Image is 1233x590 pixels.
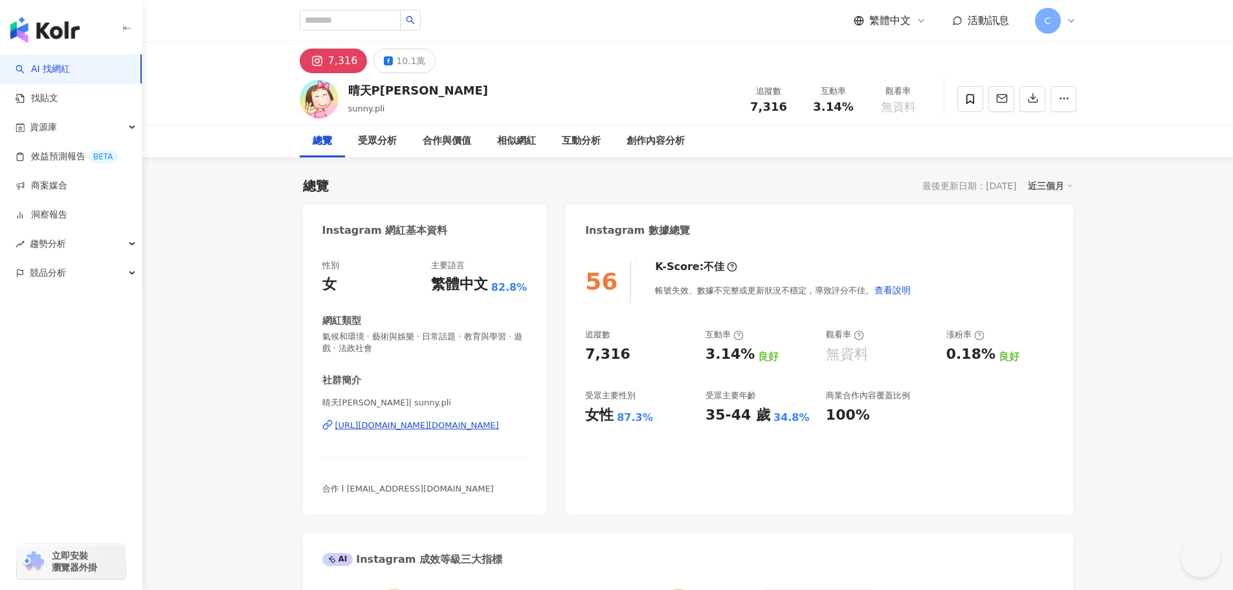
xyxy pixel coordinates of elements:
span: 繁體中文 [869,14,911,28]
div: K-Score : [655,260,737,274]
div: 87.3% [617,411,653,425]
img: chrome extension [21,551,46,572]
img: logo [10,17,80,43]
img: KOL Avatar [300,80,339,119]
div: 最後更新日期：[DATE] [922,181,1016,191]
span: C [1045,14,1051,28]
div: 互動率 [705,329,744,341]
span: 合作 l [EMAIL_ADDRESS][DOMAIN_NAME] [322,484,494,494]
div: 互動分析 [562,133,601,149]
button: 查看說明 [874,277,911,303]
span: 氣候和環境 · 藝術與娛樂 · 日常話題 · 教育與學習 · 遊戲 · 法政社會 [322,331,528,354]
span: 82.8% [491,280,528,295]
div: 商業合作內容覆蓋比例 [826,390,910,402]
div: Instagram 網紅基本資料 [322,223,448,238]
span: sunny.pli [348,104,385,113]
div: 受眾主要性別 [585,390,636,402]
span: search [406,16,415,25]
a: 效益預測報告BETA [16,150,118,163]
div: 7,316 [328,52,358,70]
div: Instagram 成效等級三大指標 [322,552,502,567]
div: 3.14% [705,345,755,365]
div: 相似網紅 [497,133,536,149]
div: 追蹤數 [585,329,610,341]
div: 0.18% [946,345,995,365]
div: 網紅類型 [322,314,361,328]
a: chrome extension立即安裝 瀏覽器外掛 [17,544,126,579]
div: [URL][DOMAIN_NAME][DOMAIN_NAME] [335,420,499,431]
div: 良好 [999,350,1019,364]
button: 7,316 [300,49,368,73]
a: 洞察報告 [16,209,67,221]
span: rise [16,240,25,249]
div: 34.8% [773,411,810,425]
a: searchAI 找網紅 [16,63,70,76]
div: 合作與價值 [423,133,471,149]
div: 總覽 [313,133,332,149]
div: 35-44 歲 [705,405,770,425]
div: 追蹤數 [744,85,794,98]
iframe: Help Scout Beacon - Open [1181,538,1220,577]
div: 100% [826,405,870,425]
div: 無資料 [826,345,869,365]
span: 活動訊息 [968,14,1009,27]
span: 晴天[PERSON_NAME]| sunny.pli [322,397,528,409]
span: 無資料 [881,100,916,113]
div: 性別 [322,260,339,271]
div: AI [322,553,353,566]
a: 找貼文 [16,92,58,105]
span: 趨勢分析 [30,229,66,258]
div: Instagram 數據總覽 [585,223,690,238]
div: 近三個月 [1028,177,1073,194]
div: 女 [322,275,337,295]
a: 商案媒合 [16,179,67,192]
a: [URL][DOMAIN_NAME][DOMAIN_NAME] [322,420,528,431]
div: 受眾主要年齡 [705,390,756,402]
div: 創作內容分析 [627,133,685,149]
div: 7,316 [585,345,630,365]
span: 競品分析 [30,258,66,288]
div: 繁體中文 [431,275,488,295]
span: 7,316 [750,100,787,113]
div: 觀看率 [826,329,864,341]
span: 立即安裝 瀏覽器外掛 [52,550,97,573]
div: 女性 [585,405,614,425]
div: 漲粉率 [946,329,984,341]
button: 10.1萬 [373,49,436,73]
div: 受眾分析 [358,133,397,149]
div: 56 [585,268,617,295]
span: 3.14% [813,100,853,113]
div: 觀看率 [874,85,923,98]
div: 不佳 [704,260,724,274]
div: 10.1萬 [396,52,425,70]
div: 帳號失效、數據不完整或更新狀況不穩定，導致評分不佳。 [655,277,911,303]
span: 查看說明 [874,285,911,295]
div: 總覽 [303,177,329,195]
span: 資源庫 [30,113,57,142]
div: 社群簡介 [322,374,361,387]
div: 主要語言 [431,260,465,271]
div: 晴天P[PERSON_NAME] [348,82,489,98]
div: 互動率 [809,85,858,98]
div: 良好 [758,350,779,364]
